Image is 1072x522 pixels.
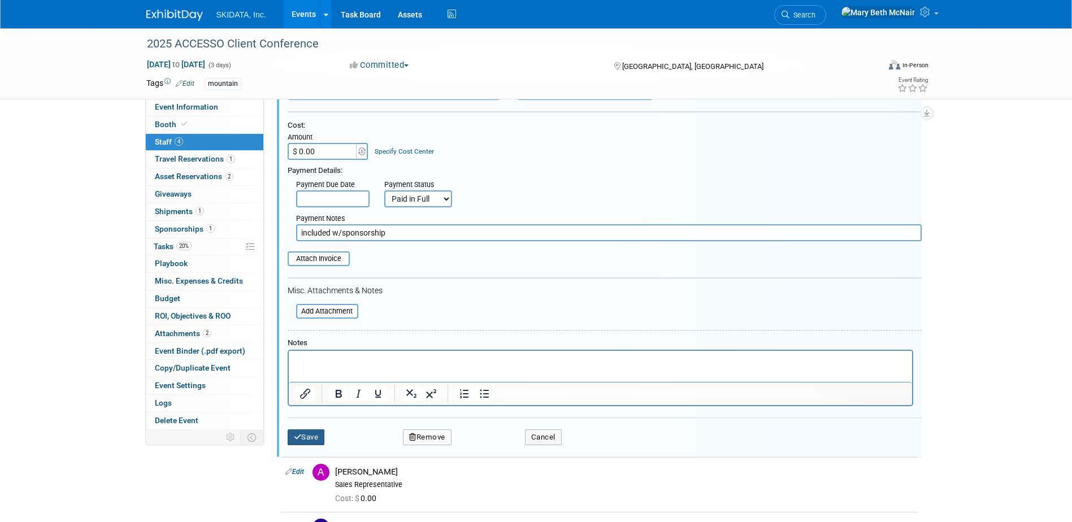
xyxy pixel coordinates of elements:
span: [DATE] [DATE] [146,59,206,69]
div: Sales Representative [335,480,913,489]
span: 1 [196,207,204,215]
span: Event Binder (.pdf export) [155,346,245,355]
button: Subscript [402,386,421,402]
div: Payment Status [384,180,460,190]
span: [GEOGRAPHIC_DATA], [GEOGRAPHIC_DATA] [622,62,763,71]
span: Copy/Duplicate Event [155,363,231,372]
span: Tasks [154,242,192,251]
span: Delete Event [155,416,198,425]
span: Event Settings [155,381,206,390]
span: Staff [155,137,183,146]
div: Payment Notes [296,214,922,224]
span: 2 [203,329,211,337]
span: Giveaways [155,189,192,198]
a: Event Binder (.pdf export) [146,343,263,360]
img: ExhibitDay [146,10,203,21]
iframe: Rich Text Area [289,351,912,382]
td: Personalize Event Tab Strip [221,430,241,445]
a: Budget [146,290,263,307]
button: Underline [368,386,388,402]
span: 0.00 [335,494,381,503]
div: Misc. Attachments & Notes [288,286,922,296]
a: Event Information [146,99,263,116]
button: Bold [329,386,348,402]
a: Playbook [146,255,263,272]
img: A.jpg [313,464,329,481]
span: Cost: $ [335,494,361,503]
span: Playbook [155,259,188,268]
div: 2025 ACCESSO Client Conference [143,34,862,54]
a: Staff4 [146,134,263,151]
img: Format-Inperson.png [889,60,900,69]
span: (3 days) [207,62,231,69]
span: Attachments [155,329,211,338]
span: 1 [206,224,215,233]
button: Superscript [422,386,441,402]
a: Specify Cost Center [375,147,434,155]
span: ROI, Objectives & ROO [155,311,231,320]
span: 1 [227,155,235,163]
a: Copy/Duplicate Event [146,360,263,377]
a: Attachments2 [146,325,263,342]
a: Sponsorships1 [146,221,263,238]
a: Search [774,5,826,25]
a: Giveaways [146,186,263,203]
button: Italic [349,386,368,402]
div: Event Rating [897,77,928,83]
a: Logs [146,395,263,412]
span: Sponsorships [155,224,215,233]
a: ROI, Objectives & ROO [146,308,263,325]
a: Shipments1 [146,203,263,220]
i: Booth reservation complete [181,121,187,127]
button: Committed [346,59,413,71]
span: Shipments [155,207,204,216]
div: mountain [205,78,241,90]
div: Payment Details: [288,163,922,176]
button: Cancel [525,429,562,445]
div: Notes [288,338,913,348]
span: Misc. Expenses & Credits [155,276,243,285]
span: 4 [175,137,183,146]
td: Tags [146,77,194,90]
button: Bullet list [475,386,494,402]
td: Toggle Event Tabs [240,430,263,445]
img: Mary Beth McNair [841,6,915,19]
button: Remove [403,429,452,445]
a: Asset Reservations2 [146,168,263,185]
a: Edit [285,468,304,476]
div: In-Person [902,61,928,69]
a: Misc. Expenses & Credits [146,273,263,290]
a: Event Settings [146,377,263,394]
button: Save [288,429,325,445]
span: SKIDATA, Inc. [216,10,266,19]
a: Booth [146,116,263,133]
a: Travel Reservations1 [146,151,263,168]
span: Event Information [155,102,218,111]
span: Budget [155,294,180,303]
a: Delete Event [146,412,263,429]
a: Tasks20% [146,238,263,255]
span: to [171,60,181,69]
span: Booth [155,120,189,129]
div: [PERSON_NAME] [335,467,913,477]
button: Numbered list [455,386,474,402]
span: 20% [176,242,192,250]
a: Edit [176,80,194,88]
span: Travel Reservations [155,154,235,163]
span: Search [789,11,815,19]
div: Cost: [288,121,922,130]
span: Asset Reservations [155,172,233,181]
span: Logs [155,398,172,407]
div: Payment Due Date [296,180,367,190]
div: Event Format [813,59,929,76]
button: Insert/edit link [296,386,315,402]
div: Amount [288,133,370,143]
span: 2 [225,172,233,181]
